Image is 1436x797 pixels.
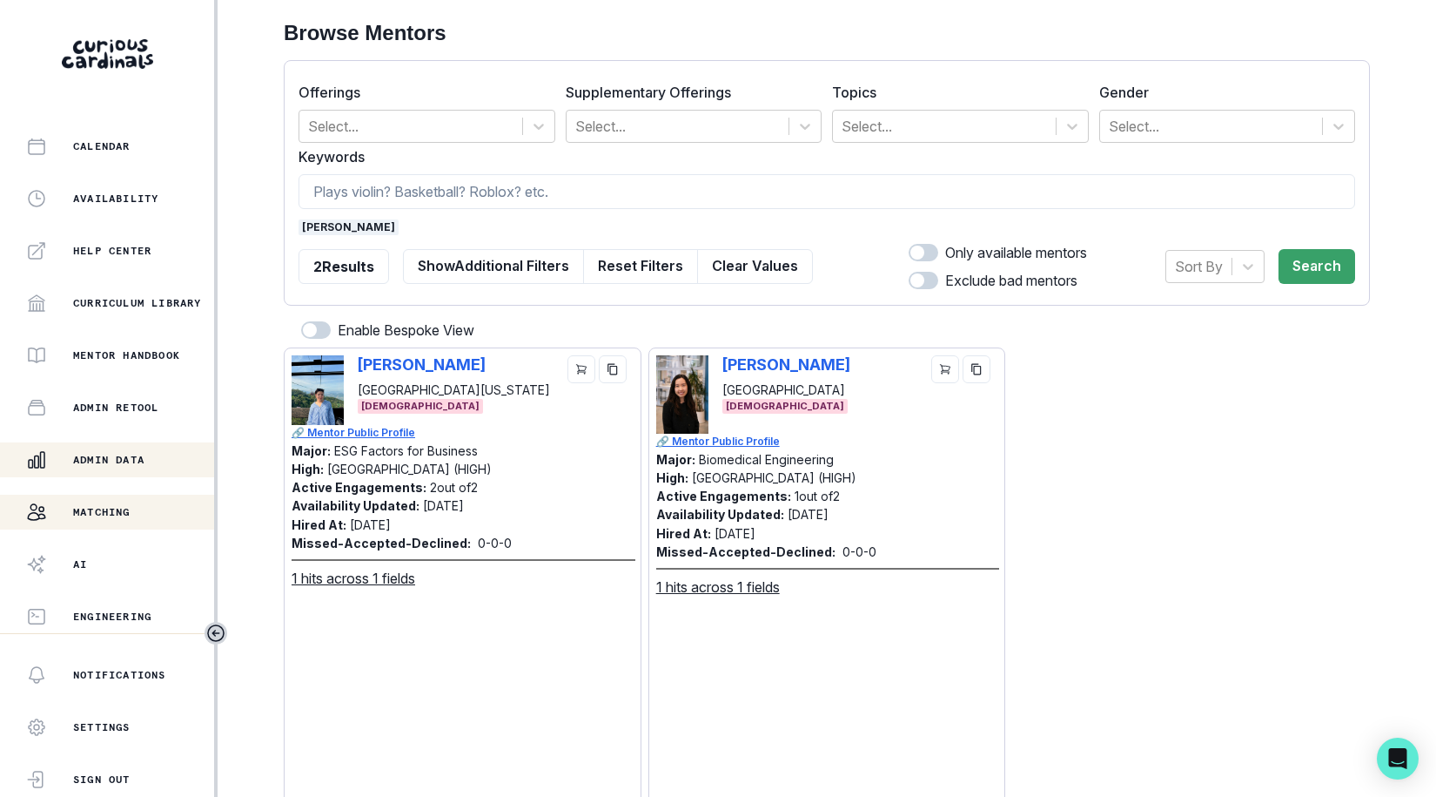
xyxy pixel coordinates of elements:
[358,381,550,399] p: [GEOGRAPHIC_DATA][US_STATE]
[73,139,131,153] p: Calendar
[313,256,374,277] p: 2 Results
[299,82,545,103] label: Offerings
[403,249,584,284] button: ShowAdditional Filters
[795,489,840,503] p: 1 out of 2
[299,146,1345,167] label: Keywords
[292,498,419,513] p: Availability Updated:
[299,220,399,235] span: [PERSON_NAME]
[73,244,151,258] p: Help Center
[292,355,344,425] img: Picture of Janice Cao
[1278,249,1355,284] button: Search
[292,534,471,552] p: Missed-Accepted-Declined:
[358,355,501,374] p: [PERSON_NAME]
[327,462,492,476] p: [GEOGRAPHIC_DATA] (HIGH)
[73,192,158,206] p: Availability
[73,401,158,415] p: Admin Retool
[656,452,695,467] p: Major:
[292,517,346,532] p: Hired At:
[656,507,784,522] p: Availability Updated:
[292,443,331,458] p: Major:
[73,610,151,624] p: Engineering
[350,517,391,532] p: [DATE]
[656,434,1000,449] a: 🔗 Mentor Public Profile
[722,399,848,414] span: [DEMOGRAPHIC_DATA]
[73,348,180,362] p: Mentor Handbook
[656,489,791,503] p: Active Engagements:
[697,249,813,284] button: Clear Values
[284,21,1370,46] h2: Browse Mentors
[656,577,780,598] u: 1 hits across 1 fields
[1377,738,1419,780] div: Open Intercom Messenger
[566,82,812,103] label: Supplementary Offerings
[599,355,627,383] button: copy
[931,355,959,383] button: cart
[338,320,474,341] p: Enable Bespoke View
[299,174,1355,209] input: Plays violin? Basketball? Roblox? etc.
[832,82,1078,103] label: Topics
[842,543,876,561] p: 0 - 0 - 0
[334,443,478,458] p: ESG Factors for Business
[656,470,688,485] p: High:
[73,720,131,734] p: Settings
[292,425,635,441] a: 🔗 Mentor Public Profile
[292,462,324,476] p: High:
[423,498,464,513] p: [DATE]
[656,543,835,561] p: Missed-Accepted-Declined:
[963,355,990,383] button: copy
[73,773,131,787] p: Sign Out
[567,355,595,383] button: cart
[358,399,483,414] span: [DEMOGRAPHIC_DATA]
[715,526,755,541] p: [DATE]
[73,668,166,682] p: Notifications
[292,480,426,495] p: Active Engagements:
[722,381,850,399] p: [GEOGRAPHIC_DATA]
[583,249,698,284] button: Reset Filters
[656,526,711,541] p: Hired At:
[692,470,856,485] p: [GEOGRAPHIC_DATA] (HIGH)
[73,296,202,310] p: Curriculum Library
[478,534,512,552] p: 0 - 0 - 0
[945,242,1087,263] p: Only available mentors
[73,557,87,571] p: AI
[656,355,708,434] img: Picture of Janice Noh
[722,355,850,374] p: [PERSON_NAME]
[1099,82,1345,103] label: Gender
[73,505,131,519] p: Matching
[292,568,415,589] u: 1 hits across 1 fields
[430,480,478,495] p: 2 out of 2
[205,622,227,645] button: Toggle sidebar
[788,507,829,522] p: [DATE]
[73,453,144,467] p: Admin Data
[699,452,834,467] p: Biomedical Engineering
[62,39,153,69] img: Curious Cardinals Logo
[945,270,1077,291] p: Exclude bad mentors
